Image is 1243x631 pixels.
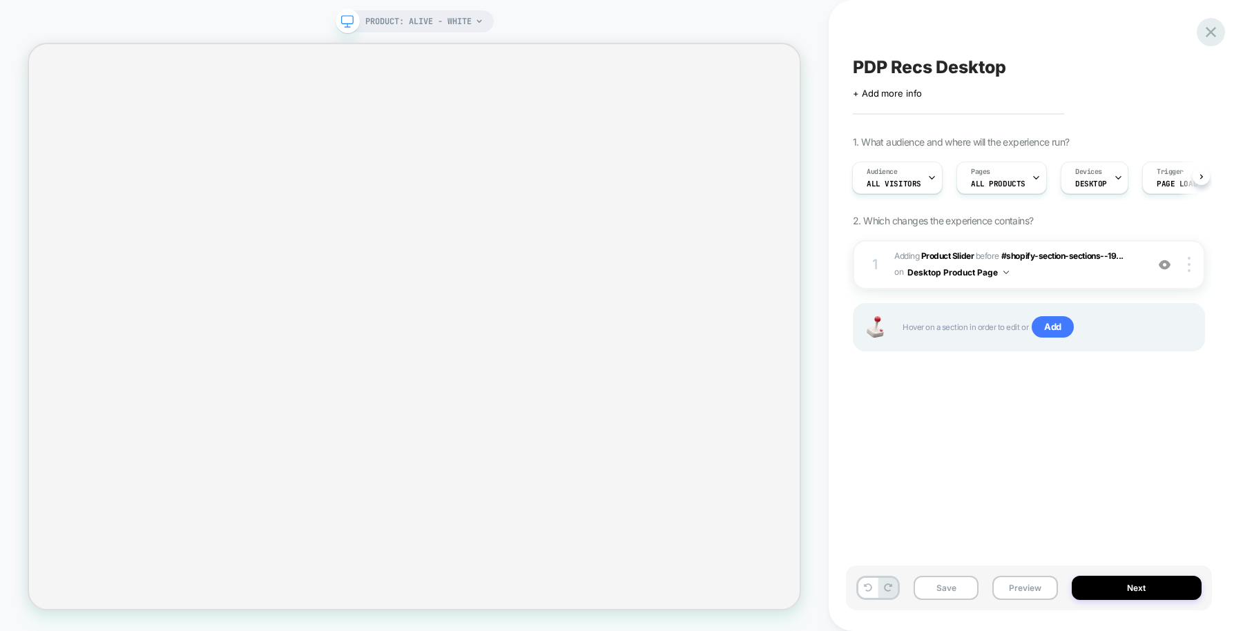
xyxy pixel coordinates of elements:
img: crossed eye [1159,259,1170,271]
span: 2. Which changes the experience contains? [853,215,1033,226]
span: Audience [867,167,898,177]
img: Joystick [861,316,889,338]
span: All Visitors [867,179,921,188]
span: BEFORE [976,251,999,261]
img: close [1188,257,1191,272]
span: ALL PRODUCTS [971,179,1025,188]
span: Add [1032,316,1074,338]
span: DESKTOP [1075,179,1107,188]
span: Devices [1075,167,1102,177]
span: PRODUCT: ALIVE - WHITE [365,10,472,32]
button: Preview [992,576,1057,600]
span: Adding [894,251,974,261]
button: Desktop Product Page [907,264,1009,281]
span: Hover on a section in order to edit or [903,316,1190,338]
button: Save [914,576,979,600]
b: Product Slider [921,251,974,261]
span: + Add more info [853,88,922,99]
img: down arrow [1003,271,1009,274]
button: Next [1072,576,1202,600]
span: Page Load [1157,179,1197,188]
span: 1. What audience and where will the experience run? [853,136,1069,148]
span: #shopify-section-sections--19... [1001,251,1124,261]
div: 1 [868,252,882,277]
span: PDP Recs Desktop [853,57,1006,77]
span: Trigger [1157,167,1184,177]
span: Pages [971,167,990,177]
span: on [894,264,903,280]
